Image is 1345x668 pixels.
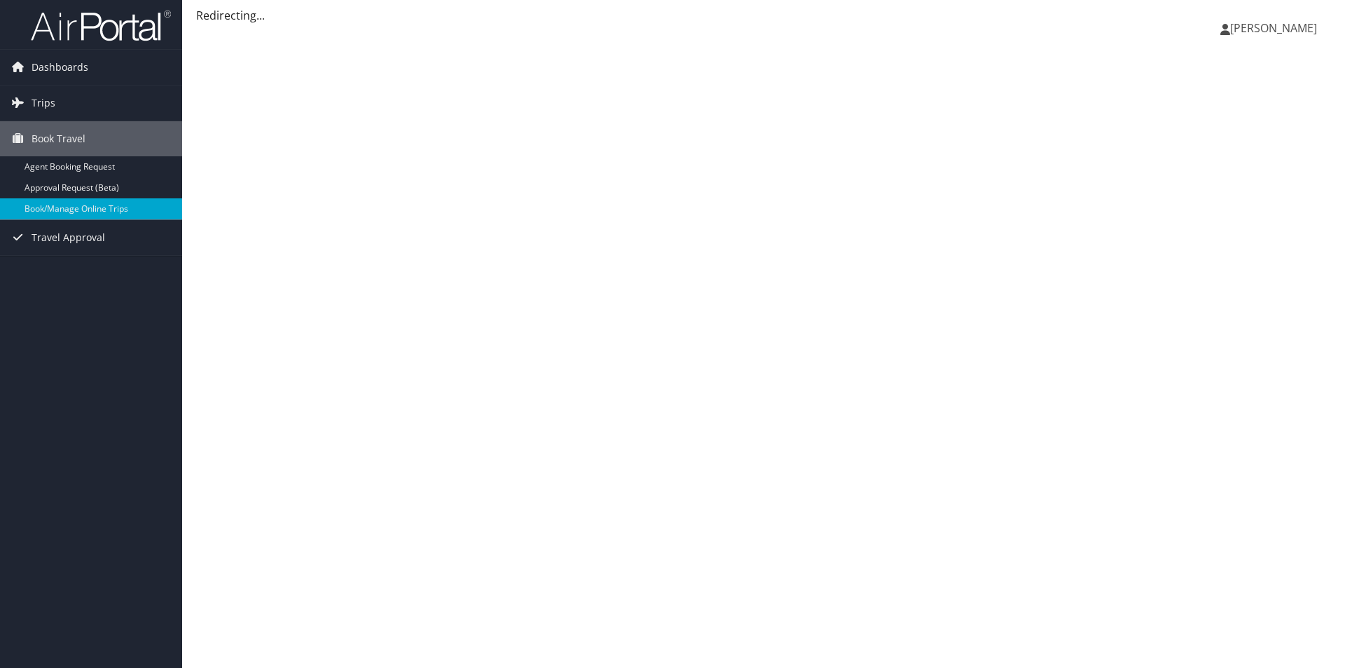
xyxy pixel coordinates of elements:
[32,50,88,85] span: Dashboards
[1220,7,1331,49] a: [PERSON_NAME]
[32,121,85,156] span: Book Travel
[31,9,171,42] img: airportal-logo.png
[32,220,105,255] span: Travel Approval
[196,7,1331,24] div: Redirecting...
[32,86,55,121] span: Trips
[1230,20,1317,36] span: [PERSON_NAME]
